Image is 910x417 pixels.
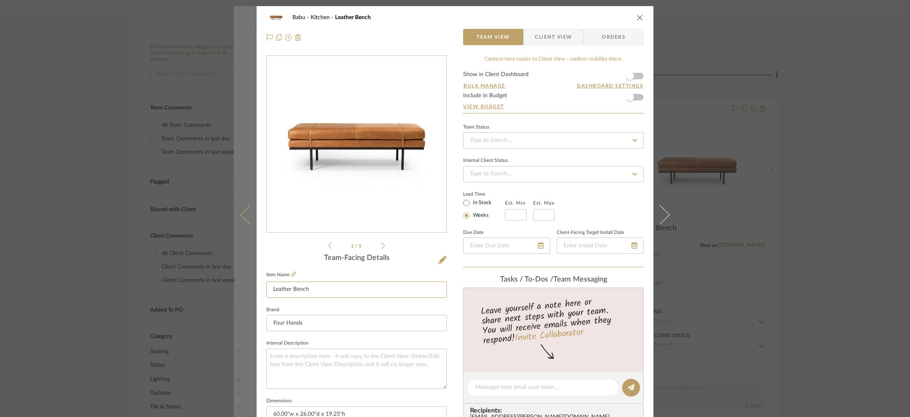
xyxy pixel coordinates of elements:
[359,244,363,249] span: 5
[292,15,311,20] span: Babu
[477,29,510,45] span: Team View
[266,282,447,298] input: Enter Item Name
[267,56,446,233] div: 0
[463,238,550,254] input: Enter Due Date
[462,293,645,348] div: Leave yourself a note here or share next steps with your team. You will receive emails when they ...
[295,34,301,41] img: Remove from project
[266,9,286,26] img: eff3f148-0104-43dd-8496-b15d0631917d_48x40.jpg
[351,244,355,249] span: 1
[355,244,359,249] span: /
[463,55,644,63] div: Content here copies to Client View - confirm visibility there.
[266,399,292,403] label: Dimensions
[533,200,555,206] label: Est. Max
[471,199,492,207] label: In Stock
[636,14,644,21] button: close
[463,103,644,110] a: View Budget
[500,276,553,283] span: Tasks / To-Dos /
[463,190,505,198] label: Lead Time
[463,82,506,90] button: Bulk Manage
[463,166,644,182] input: Type to Search…
[463,198,505,221] mat-radio-group: Select item type
[470,407,640,414] span: Recipients:
[577,82,644,90] button: Dashboard Settings
[266,341,309,345] label: Internal Description
[266,315,447,331] input: Enter Brand
[463,159,508,163] div: Internal Client Status
[335,15,371,20] span: Leather Bench
[514,325,584,346] a: Invite Collaborator
[593,29,634,45] span: Orders
[311,15,335,20] span: Kitchen
[471,212,489,219] label: Weeks
[268,56,445,233] img: eff3f148-0104-43dd-8496-b15d0631917d_436x436.jpg
[557,238,644,254] input: Enter Install Date
[463,231,483,235] label: Due Date
[266,254,447,263] div: Team-Facing Details
[557,231,624,235] label: Client-Facing Target Install Date
[535,29,572,45] span: Client View
[463,125,489,129] div: Team Status
[266,308,279,312] label: Brand
[463,132,644,148] input: Type to Search…
[266,271,296,278] label: Item Name
[463,275,644,284] div: team Messaging
[505,200,526,206] label: Est. Min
